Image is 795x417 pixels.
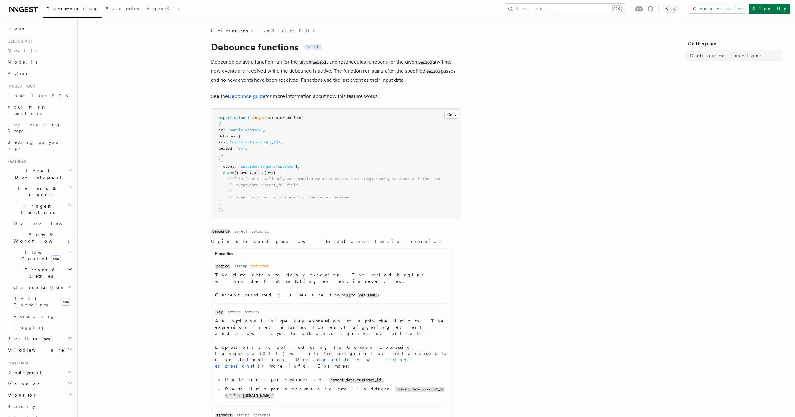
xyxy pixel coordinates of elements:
[329,378,384,383] code: 'event.data.customer_id'
[11,218,74,229] a: Overview
[688,50,782,61] a: Debounce functions
[11,293,74,311] a: REST Endpointsnew
[219,128,223,132] span: id
[251,264,269,269] dd: required
[225,387,444,399] code: 'event.data.account_id + "-" + [DOMAIN_NAME]'
[232,146,234,151] span: :
[219,134,236,138] span: debounce
[5,185,68,198] span: Events & Triggers
[300,116,302,120] span: (
[505,4,625,14] button: Search...⌘K
[225,140,228,144] span: :
[307,44,318,49] span: v3.1.0+
[211,92,461,101] p: See the for more information about how this feature works.
[102,2,143,17] a: Examples
[5,56,74,68] a: Node.js
[8,25,25,31] span: Home
[11,311,74,322] a: Versioning
[234,264,247,269] dd: string
[280,140,282,144] span: ,
[5,401,74,412] a: Security
[223,386,447,399] li: Rate limit per account and email address:
[219,152,221,157] span: }
[5,378,74,389] button: Manage
[295,164,298,169] span: }
[46,6,98,11] span: Documentation
[236,146,245,151] span: "5m"
[223,377,447,383] li: Rate limit per customer id:
[8,59,37,64] span: Node.js
[690,53,762,59] span: Debounce functions
[252,116,267,120] span: inngest
[219,122,221,126] span: {
[223,171,234,175] span: async
[5,333,74,344] button: Realtimenew
[11,322,74,333] a: Logging
[228,195,352,199] span: // `event` will be the last event in the series received.
[5,39,32,44] span: Quick start
[215,310,224,315] code: key
[234,116,249,120] span: default
[228,189,232,193] span: //
[238,134,241,138] span: {
[221,152,223,157] span: ,
[5,183,74,200] button: Events & Triggers
[11,282,74,293] button: Cancellation
[5,336,52,342] span: Realtime
[234,229,248,234] dd: object
[5,344,74,356] button: Middleware
[146,6,180,11] span: AgentKit
[688,40,782,50] h4: On this page
[219,140,225,144] span: key
[11,249,69,262] span: Flow Control
[263,128,265,132] span: ,
[219,146,232,151] span: period
[13,296,48,307] span: REST Endpoints
[5,119,74,136] a: Leveraging Steps
[236,134,238,138] span: :
[13,221,78,226] span: Overview
[8,105,45,116] span: Your first Functions
[219,207,223,212] span: );
[5,218,74,333] div: Inngest Functions
[211,58,461,85] p: Debounce delays a function run for the given , and reschedules functions for the given any time n...
[254,171,269,175] span: step })
[8,404,35,409] span: Security
[223,128,225,132] span: :
[425,69,441,74] code: period
[219,158,221,163] span: }
[269,171,274,175] span: =>
[8,48,37,53] span: Next.js
[13,314,55,319] span: Versioning
[234,164,236,169] span: :
[234,171,252,175] span: ({ event
[244,310,262,315] dd: optional
[5,23,74,34] a: Home
[13,325,46,330] span: Logging
[444,111,459,119] button: Copy
[215,318,447,337] p: An optional unique key expression to apply the limit to. The expression is evaluated for each tri...
[8,122,60,133] span: Leveraging Steps
[11,267,68,279] span: Errors & Retries
[11,229,74,247] button: Steps & Workflows
[5,347,64,353] span: Middleware
[5,389,74,401] button: Monitor
[215,344,447,369] p: Expressions are defined using the Common Expression Language (CEL) with the original event access...
[230,140,280,144] span: "event.data.account_id"
[5,84,35,89] span: Inngest tour
[219,116,232,120] span: export
[11,247,74,264] button: Flow Controlnew
[5,369,41,376] span: Deployment
[664,5,679,13] button: Toggle dark mode
[143,2,183,17] a: AgentKit
[228,177,440,181] span: // This function will only be scheduled 5m after events have stopped being received with the same
[267,116,300,120] span: .createFunction
[252,171,254,175] span: ,
[228,128,263,132] span: "handle-webhook"
[345,293,351,298] code: 1s
[219,164,234,169] span: { event
[211,238,451,245] p: Options to configure how to debounce function execution
[5,45,74,56] a: Next.js
[5,168,68,180] span: Local Development
[357,293,364,298] code: 7d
